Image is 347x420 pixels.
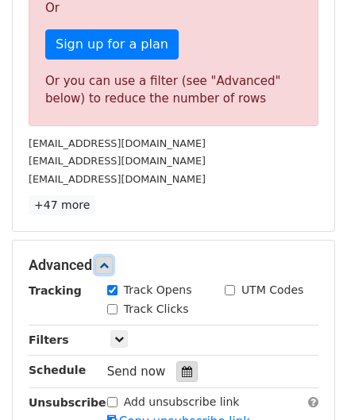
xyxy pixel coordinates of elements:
[45,29,179,60] a: Sign up for a plan
[29,137,206,149] small: [EMAIL_ADDRESS][DOMAIN_NAME]
[29,364,86,376] strong: Schedule
[29,155,206,167] small: [EMAIL_ADDRESS][DOMAIN_NAME]
[29,256,318,274] h5: Advanced
[107,364,166,379] span: Send now
[124,301,189,318] label: Track Clicks
[124,282,192,299] label: Track Opens
[29,195,95,215] a: +47 more
[241,282,303,299] label: UTM Codes
[124,394,240,410] label: Add unsubscribe link
[29,333,69,346] strong: Filters
[45,72,302,108] div: Or you can use a filter (see "Advanced" below) to reduce the number of rows
[29,284,82,297] strong: Tracking
[268,344,347,420] iframe: Chat Widget
[29,396,106,409] strong: Unsubscribe
[29,173,206,185] small: [EMAIL_ADDRESS][DOMAIN_NAME]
